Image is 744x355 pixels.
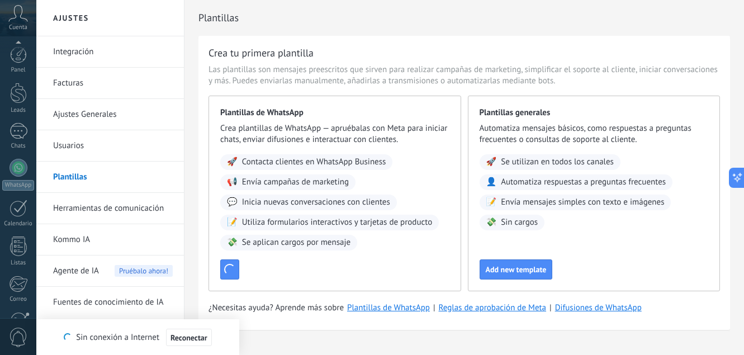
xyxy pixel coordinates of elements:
div: Chats [2,143,35,150]
span: 👤 [486,177,497,188]
div: WhatsApp [2,180,34,191]
li: Plantillas [36,162,184,193]
li: Facturas [36,68,184,99]
div: Calendario [2,220,35,228]
span: Contacta clientes en WhatsApp Business [242,157,386,168]
a: Kommo IA [53,224,173,255]
span: Plantillas de WhatsApp [220,107,449,119]
div: Sin conexión a Internet [64,328,211,347]
li: Usuarios [36,130,184,162]
li: Herramientas de comunicación [36,193,184,224]
div: Correo [2,296,35,303]
a: Reglas de aprobación de Meta [439,302,547,313]
span: 🚀 [227,157,238,168]
a: Usuarios [53,130,173,162]
span: Envía campañas de marketing [242,177,349,188]
h2: Plantillas [198,7,730,29]
a: Agente de IAPruébalo ahora! [53,255,173,287]
li: Fuentes de conocimiento de IA [36,287,184,318]
div: | | [208,302,720,314]
span: Envía mensajes simples con texto e imágenes [501,197,664,208]
a: Ajustes Generales [53,99,173,130]
a: Plantillas de WhatsApp [347,302,430,313]
span: Crea plantillas de WhatsApp — apruébalas con Meta para iniciar chats, enviar difusiones e interac... [220,123,449,145]
span: ¿Necesitas ayuda? Aprende más sobre [208,302,344,314]
button: Add new template [480,259,553,280]
span: Cuenta [9,24,27,31]
a: Herramientas de comunicación [53,193,173,224]
div: Leads [2,107,35,114]
a: Integración [53,36,173,68]
li: Agente de IA [36,255,184,287]
span: 📝 [486,197,497,208]
span: Automatiza mensajes básicos, como respuestas a preguntas frecuentes o consultas de soporte al cli... [480,123,709,145]
span: Reconectar [170,334,207,342]
h3: Crea tu primera plantilla [208,46,314,60]
span: 🚀 [486,157,497,168]
span: Add new template [486,266,547,273]
li: Ajustes Generales [36,99,184,130]
span: 💸 [486,217,497,228]
button: Reconectar [166,329,212,347]
span: 📝 [227,217,238,228]
span: Pruébalo ahora! [115,265,173,277]
div: Panel [2,67,35,74]
span: 💬 [227,197,238,208]
span: Se utilizan en todos los canales [501,157,614,168]
li: Integración [36,36,184,68]
span: 📢 [227,177,238,188]
span: Sin cargos [501,217,538,228]
a: Difusiones de WhatsApp [555,302,642,313]
span: Automatiza respuestas a preguntas frecuentes [501,177,666,188]
span: Inicia nuevas conversaciones con clientes [242,197,390,208]
a: Plantillas [53,162,173,193]
span: Agente de IA [53,255,99,287]
span: 💸 [227,237,238,248]
span: Se aplican cargos por mensaje [242,237,350,248]
div: Listas [2,259,35,267]
span: Utiliza formularios interactivos y tarjetas de producto [242,217,433,228]
a: Fuentes de conocimiento de IA [53,287,173,318]
a: Facturas [53,68,173,99]
span: Las plantillas son mensajes preescritos que sirven para realizar campañas de marketing, simplific... [208,64,720,87]
span: Plantillas generales [480,107,709,119]
li: Kommo IA [36,224,184,255]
